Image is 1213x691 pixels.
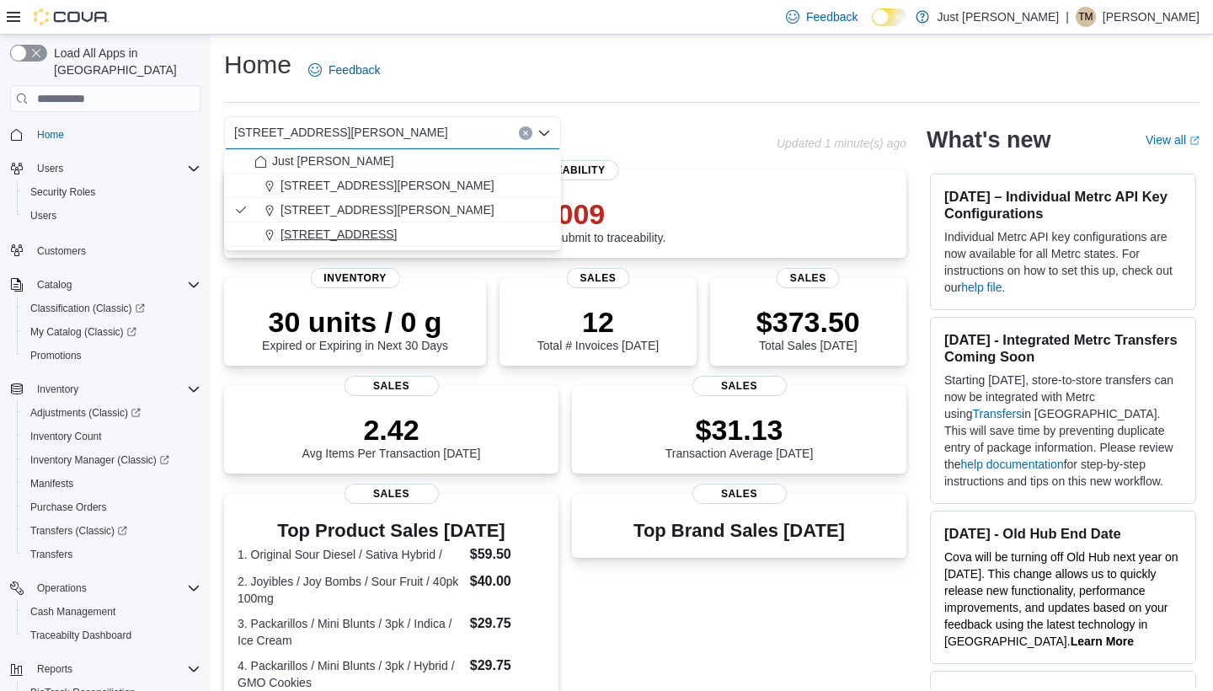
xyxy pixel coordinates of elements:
[24,182,102,202] a: Security Roles
[944,550,1178,648] span: Cova will be turning off Old Hub next year on [DATE]. This change allows us to quickly release ne...
[30,325,136,339] span: My Catalog (Classic)
[17,543,207,566] button: Transfers
[1076,7,1096,27] div: Tiffani Martinez
[465,197,666,231] p: 29009
[566,268,629,288] span: Sales
[302,53,387,87] a: Feedback
[30,349,82,362] span: Promotions
[24,206,63,226] a: Users
[238,546,463,563] dt: 1. Original Sour Diesel / Sativa Hybrid /
[30,241,93,261] a: Customers
[944,188,1182,222] h3: [DATE] – Individual Metrc API Key Configurations
[302,413,481,447] p: 2.42
[24,403,200,423] span: Adjustments (Classic)
[3,122,207,147] button: Home
[30,209,56,222] span: Users
[537,126,551,140] button: Close list of options
[30,453,169,467] span: Inventory Manager (Classic)
[224,48,291,82] h1: Home
[24,298,200,319] span: Classification (Classic)
[24,182,200,202] span: Security Roles
[24,625,200,645] span: Traceabilty Dashboard
[310,268,400,288] span: Inventory
[24,544,200,565] span: Transfers
[24,544,79,565] a: Transfers
[37,162,63,175] span: Users
[30,379,85,399] button: Inventory
[938,7,1060,27] p: Just [PERSON_NAME]
[30,501,107,514] span: Purchase Orders
[24,403,147,423] a: Adjustments (Classic)
[17,401,207,425] a: Adjustments (Classic)
[511,160,618,180] span: Traceability
[927,126,1050,153] h2: What's new
[17,204,207,228] button: Users
[961,281,1002,294] a: help file
[30,124,200,145] span: Home
[17,472,207,495] button: Manifests
[30,275,78,295] button: Catalog
[470,656,545,676] dd: $29.75
[756,305,860,352] div: Total Sales [DATE]
[30,158,200,179] span: Users
[24,474,200,494] span: Manifests
[345,376,439,396] span: Sales
[30,379,200,399] span: Inventory
[24,497,200,517] span: Purchase Orders
[30,578,200,598] span: Operations
[692,376,787,396] span: Sales
[3,657,207,681] button: Reports
[37,581,87,595] span: Operations
[944,372,1182,490] p: Starting [DATE], store-to-store transfers can now be integrated with Metrc using in [GEOGRAPHIC_D...
[17,320,207,344] a: My Catalog (Classic)
[24,450,200,470] span: Inventory Manager (Classic)
[1071,635,1134,648] a: Learn More
[806,8,858,25] span: Feedback
[24,521,200,541] span: Transfers (Classic)
[3,576,207,600] button: Operations
[30,659,200,679] span: Reports
[24,450,176,470] a: Inventory Manager (Classic)
[665,413,814,447] p: $31.13
[537,305,659,352] div: Total # Invoices [DATE]
[777,137,906,150] p: Updated 1 minute(s) ago
[24,602,200,622] span: Cash Management
[665,413,814,460] div: Transaction Average [DATE]
[37,278,72,292] span: Catalog
[37,662,72,676] span: Reports
[1189,136,1200,146] svg: External link
[272,153,394,169] span: Just [PERSON_NAME]
[17,425,207,448] button: Inventory Count
[24,322,143,342] a: My Catalog (Classic)
[224,198,561,222] button: [STREET_ADDRESS][PERSON_NAME]
[30,185,95,199] span: Security Roles
[30,430,102,443] span: Inventory Count
[262,305,448,352] div: Expired or Expiring in Next 30 Days
[24,345,88,366] a: Promotions
[30,524,127,538] span: Transfers (Classic)
[24,426,109,447] a: Inventory Count
[692,484,787,504] span: Sales
[944,331,1182,365] h3: [DATE] - Integrated Metrc Transfers Coming Soon
[24,345,200,366] span: Promotions
[234,122,448,142] span: [STREET_ADDRESS][PERSON_NAME]
[224,174,561,198] button: [STREET_ADDRESS][PERSON_NAME]
[24,521,134,541] a: Transfers (Classic)
[224,149,561,174] button: Just [PERSON_NAME]
[3,273,207,297] button: Catalog
[944,525,1182,542] h3: [DATE] - Old Hub End Date
[1066,7,1069,27] p: |
[30,406,141,420] span: Adjustments (Classic)
[470,544,545,565] dd: $59.50
[24,625,138,645] a: Traceabilty Dashboard
[30,578,94,598] button: Operations
[30,239,200,260] span: Customers
[17,600,207,624] button: Cash Management
[24,298,152,319] a: Classification (Classic)
[24,602,122,622] a: Cash Management
[30,302,145,315] span: Classification (Classic)
[37,128,64,142] span: Home
[30,125,71,145] a: Home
